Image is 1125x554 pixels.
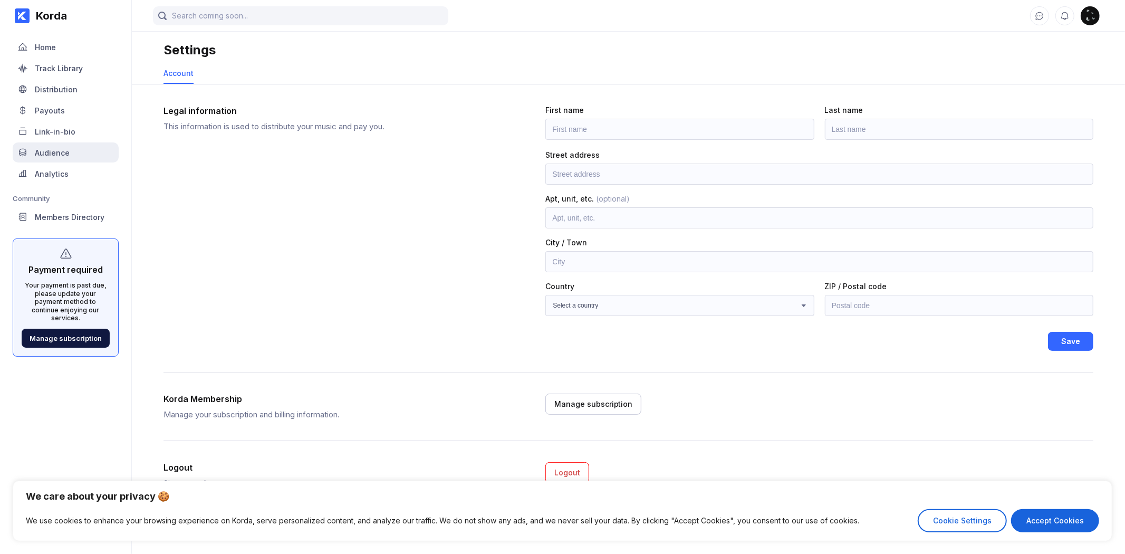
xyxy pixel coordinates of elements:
[164,121,528,131] div: This information is used to distribute your music and pay you.
[594,194,630,203] span: (optional)
[545,119,814,140] input: First name
[35,169,69,178] div: Analytics
[164,63,194,84] a: Account
[164,42,216,58] div: Settings
[26,514,859,527] p: We use cookies to enhance your browsing experience on Korda, serve personalized content, and anal...
[164,462,523,473] div: Logout
[545,394,641,415] button: Manage subscription
[22,281,110,322] div: Your payment is past due, please update your payment method to continue enjoying our services.
[13,100,119,121] a: Payouts
[22,329,110,348] button: Manage subscription
[545,150,1093,159] div: Street address
[13,79,119,100] a: Distribution
[1081,6,1100,25] div: gensai
[545,194,1093,203] div: Apt, unit, etc.
[35,43,56,52] div: Home
[164,69,194,78] div: Account
[13,142,119,164] a: Audience
[1048,332,1093,351] button: Save
[26,490,1099,503] p: We care about your privacy 🍪
[545,462,589,483] button: Logout
[164,394,523,404] div: Korda Membership
[13,164,119,185] a: Analytics
[35,148,70,157] div: Audience
[13,194,119,203] div: Community
[35,106,65,115] div: Payouts
[30,9,67,22] div: Korda
[554,399,632,409] div: Manage subscription
[164,409,528,419] div: Manage your subscription and billing information.
[153,6,448,25] input: Search coming soon...
[825,119,1093,140] input: Last name
[545,238,1093,247] div: City / Town
[13,207,119,228] a: Members Directory
[825,282,1093,291] div: ZIP / Postal code
[545,207,1093,228] input: Apt, unit, etc.
[825,106,1093,114] div: Last name
[13,121,119,142] a: Link-in-bio
[545,106,814,114] div: First name
[35,127,75,136] div: Link-in-bio
[1061,336,1080,347] div: Save
[30,334,102,342] div: Manage subscription
[35,64,83,73] div: Track Library
[545,251,1093,272] input: City
[554,467,580,478] div: Logout
[35,213,104,222] div: Members Directory
[918,509,1007,532] button: Cookie Settings
[545,282,814,291] div: Country
[1081,6,1100,25] img: ab6761610000e5eb2dca2768c660db51210a9e6a
[1011,509,1099,532] button: Accept Cookies
[28,264,103,275] div: Payment required
[35,85,78,94] div: Distribution
[545,164,1093,185] input: Street address
[164,106,523,116] div: Legal information
[13,58,119,79] a: Track Library
[13,37,119,58] a: Home
[825,295,1093,316] input: Postal code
